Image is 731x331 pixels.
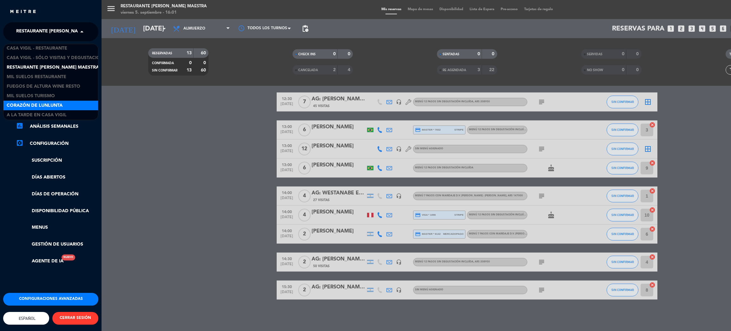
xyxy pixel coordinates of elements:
[16,122,23,130] i: assessment
[16,139,23,147] i: settings_applications
[7,111,67,119] span: A la tarde en Casa Vigil
[16,207,98,215] a: Disponibilidad pública
[7,83,80,90] span: Fuegos de Altura Wine Resto
[7,64,99,71] span: Restaurante [PERSON_NAME] Maestra
[7,54,109,62] span: Casa Vigil - SÓLO Visitas y Degustaciones
[16,174,98,181] a: Días abiertos
[10,10,36,14] img: MEITRE
[17,316,36,321] span: Español
[7,102,63,109] span: Corazón de Lunlunta
[7,92,55,100] span: Mil Suelos Turismo
[16,241,98,248] a: Gestión de usuarios
[7,45,67,52] span: Casa Vigil - Restaurante
[3,293,98,306] button: Configuraciones avanzadas
[62,254,75,260] div: Nuevo
[52,312,98,325] button: CERRAR SESIÓN
[16,25,109,38] span: Restaurante [PERSON_NAME] Maestra
[16,123,98,130] a: assessmentANÁLISIS SEMANALES
[16,140,98,147] a: Configuración
[16,191,98,198] a: Días de Operación
[16,224,98,231] a: Menus
[16,258,63,265] a: Agente de IANuevo
[16,157,98,164] a: Suscripción
[301,25,309,32] span: pending_actions
[7,73,66,81] span: Mil Suelos Restaurante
